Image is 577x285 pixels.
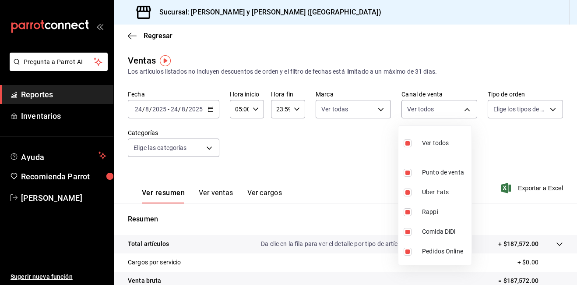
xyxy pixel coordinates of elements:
[422,227,468,236] span: Comida DiDi
[422,168,468,177] span: Punto de venta
[422,207,468,217] span: Rappi
[160,55,171,66] img: Marcador de información sobre herramientas
[422,139,449,148] span: Ver todos
[422,188,468,197] span: Uber Eats
[422,247,468,256] span: Pedidos Online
